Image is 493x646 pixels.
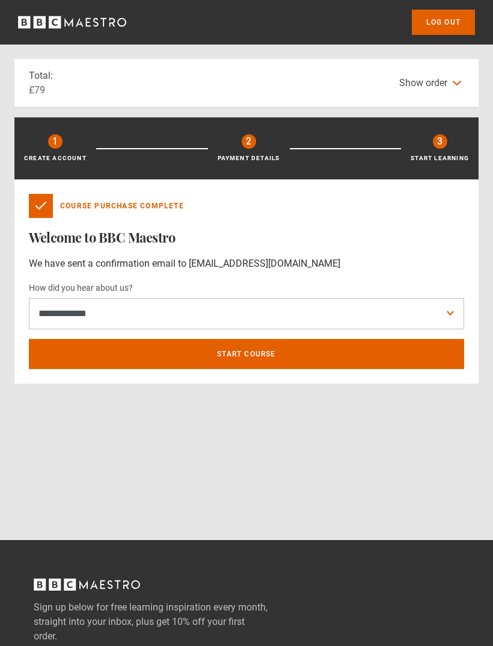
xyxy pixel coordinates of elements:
label: Sign up below for free learning inspiration every month, straight into your inbox, plus get 10% o... [34,600,298,644]
p: Total: [29,69,53,83]
button: Show order [399,76,464,91]
svg: BBC Maestro [18,13,126,31]
p: Start learning [411,154,469,163]
a: Log out [412,10,475,35]
div: 3 [433,134,447,149]
a: BBC Maestro, back to top [34,583,140,594]
span: Show order [399,77,447,89]
div: 2 [242,134,256,149]
p: £79 [29,83,53,98]
label: How did you hear about us? [29,281,133,296]
a: Start course [29,339,464,369]
h1: Welcome to BBC Maestro [29,228,464,247]
svg: BBC Maestro, back to top [34,579,140,591]
p: Create Account [24,154,87,163]
p: Payment details [218,154,280,163]
p: Course Purchase Complete [60,200,184,211]
div: 1 [48,134,63,149]
p: We have sent a confirmation email to [EMAIL_ADDRESS][DOMAIN_NAME] [29,256,464,271]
